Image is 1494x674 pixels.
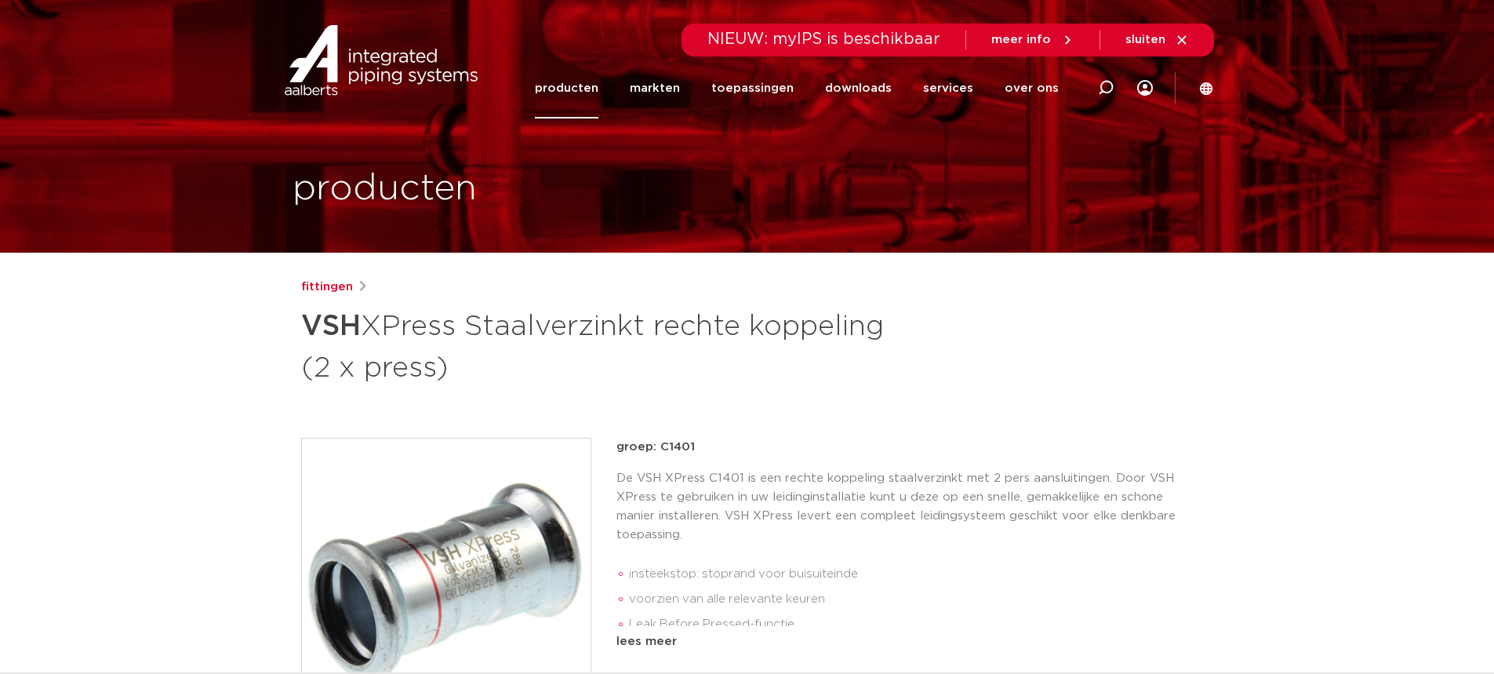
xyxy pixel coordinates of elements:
li: insteekstop: stoprand voor buisuiteinde [629,562,1194,587]
a: meer info [991,33,1074,47]
a: markten [630,58,680,118]
li: voorzien van alle relevante keuren [629,587,1194,612]
h1: producten [293,164,477,214]
nav: Menu [535,58,1059,118]
a: fittingen [301,278,353,297]
a: services [923,58,973,118]
span: NIEUW: myIPS is beschikbaar [707,31,940,47]
li: Leak Before Pressed-functie [629,612,1194,637]
span: meer info [991,34,1051,46]
a: sluiten [1125,33,1189,47]
a: toepassingen [711,58,794,118]
h1: XPress Staalverzinkt rechte koppeling (2 x press) [301,303,890,388]
span: sluiten [1125,34,1165,46]
p: groep: C1401 [616,438,1194,457]
div: lees meer [616,632,1194,651]
p: De VSH XPress C1401 is een rechte koppeling staalverzinkt met 2 pers aansluitingen. Door VSH XPre... [616,469,1194,545]
strong: VSH [301,312,361,341]
a: downloads [825,58,892,118]
a: over ons [1005,58,1059,118]
a: producten [535,58,598,118]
